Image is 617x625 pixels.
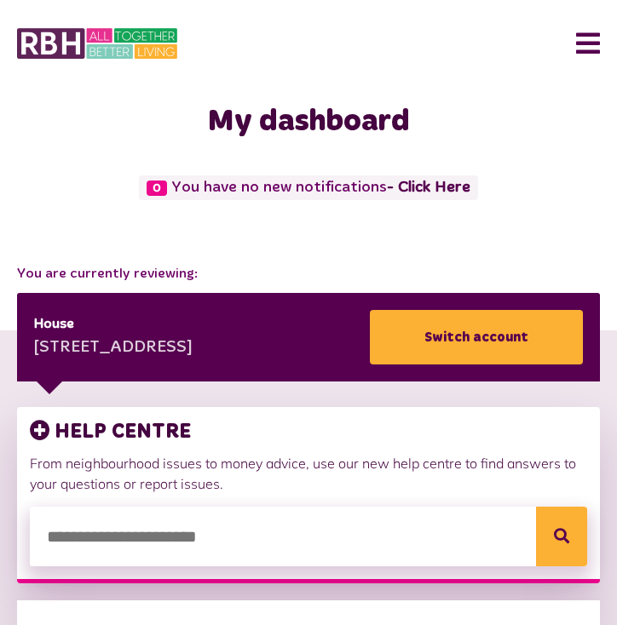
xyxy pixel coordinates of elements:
[30,420,587,444] h3: HELP CENTRE
[370,310,583,364] a: Switch account
[34,314,193,335] div: House
[17,26,177,61] img: MyRBH
[17,264,600,284] span: You are currently reviewing:
[387,180,470,195] a: - Click Here
[17,104,600,140] h1: My dashboard
[30,453,587,494] p: From neighbourhood issues to money advice, use our new help centre to find answers to your questi...
[147,181,167,196] span: 0
[34,335,193,361] div: [STREET_ADDRESS]
[139,175,477,200] span: You have no new notifications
